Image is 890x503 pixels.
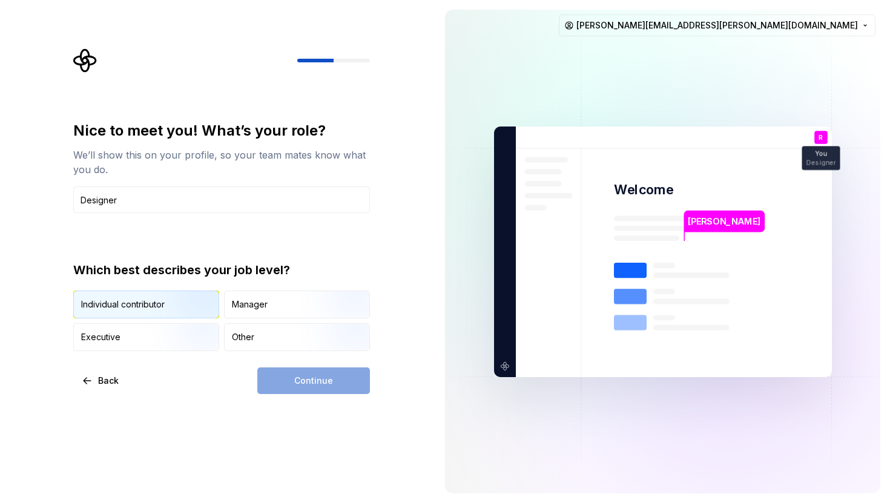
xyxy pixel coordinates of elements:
p: You [815,150,827,157]
input: Job title [73,186,370,213]
div: We’ll show this on your profile, so your team mates know what you do. [73,148,370,177]
p: [PERSON_NAME] [688,214,760,228]
div: Nice to meet you! What’s your role? [73,121,370,140]
p: [PERSON_NAME] [696,330,764,345]
div: Executive [81,331,120,343]
button: [PERSON_NAME][EMAIL_ADDRESS][PERSON_NAME][DOMAIN_NAME] [559,15,875,36]
div: Other [232,331,254,343]
p: Designer [806,159,836,166]
div: Which best describes your job level? [73,261,370,278]
svg: Supernova Logo [73,48,97,73]
div: Manager [232,298,268,311]
button: Back [73,367,129,394]
p: Welcome [614,181,673,199]
p: R [819,134,823,140]
div: Individual contributor [81,298,165,311]
span: [PERSON_NAME][EMAIL_ADDRESS][PERSON_NAME][DOMAIN_NAME] [576,19,858,31]
span: Back [98,375,119,387]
